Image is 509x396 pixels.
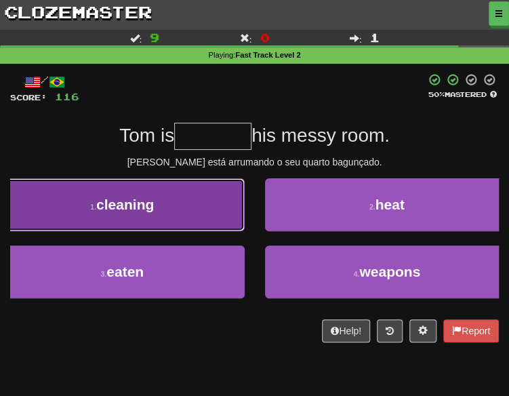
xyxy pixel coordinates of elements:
span: eaten [106,264,144,279]
span: weapons [359,264,420,279]
small: 1 . [90,203,96,211]
span: 116 [55,91,79,102]
button: Help! [322,319,370,342]
span: 50 % [428,90,445,98]
span: his messy room. [251,125,390,146]
span: heat [375,197,405,212]
span: : [240,33,252,43]
div: [PERSON_NAME] está arrumando o seu quarto bagunçado. [10,155,499,169]
small: 4 . [353,270,359,278]
strong: Fast Track Level 2 [235,51,300,59]
div: / [10,73,79,90]
span: Score: [10,93,47,102]
span: cleaning [96,197,154,212]
small: 2 . [369,203,375,211]
button: Report [443,319,499,342]
span: : [350,33,362,43]
small: 3 . [100,270,106,278]
span: Tom is [119,125,174,146]
span: 0 [260,31,269,44]
button: Round history (alt+y) [377,319,403,342]
span: : [129,33,142,43]
span: 1 [370,31,380,44]
span: 9 [150,31,159,44]
div: Mastered [426,90,499,99]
